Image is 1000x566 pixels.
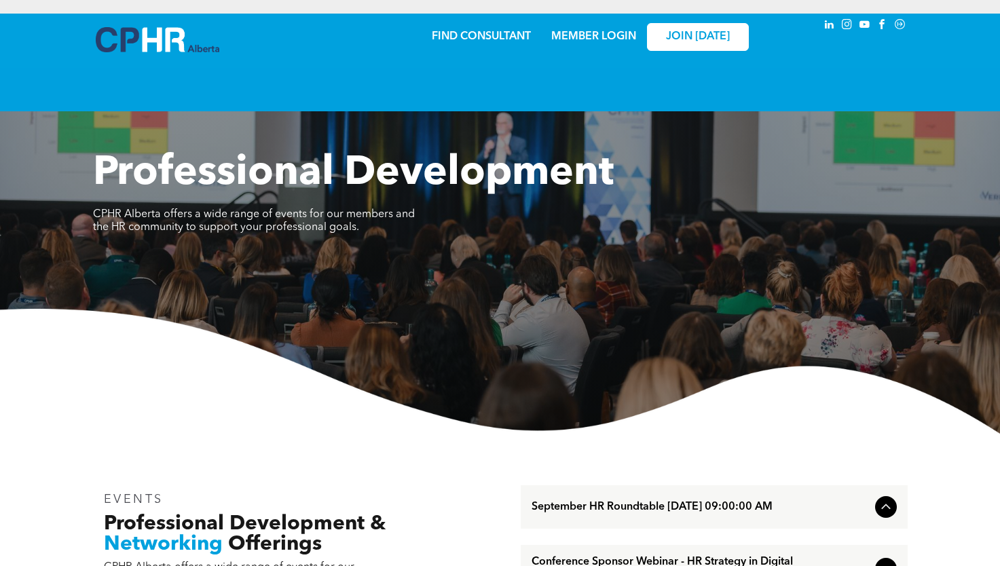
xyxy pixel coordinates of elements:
span: September HR Roundtable [DATE] 09:00:00 AM [532,501,870,514]
a: MEMBER LOGIN [551,31,636,42]
a: facebook [875,17,890,35]
img: A blue and white logo for cp alberta [96,27,219,52]
a: JOIN [DATE] [647,23,749,51]
span: Professional Development [93,153,614,194]
span: Networking [104,534,223,554]
span: Professional Development & [104,514,386,534]
span: EVENTS [104,493,164,506]
span: CPHR Alberta offers a wide range of events for our members and the HR community to support your p... [93,209,415,233]
a: Social network [893,17,908,35]
a: linkedin [822,17,837,35]
a: youtube [857,17,872,35]
a: instagram [840,17,855,35]
span: JOIN [DATE] [666,31,730,43]
span: Offerings [228,534,322,554]
a: FIND CONSULTANT [432,31,531,42]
